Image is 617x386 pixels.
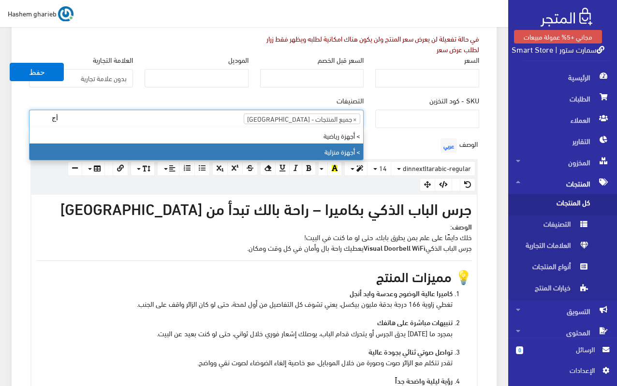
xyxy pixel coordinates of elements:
button: حفظ [10,63,64,81]
label: السعر [464,55,479,65]
a: خيارات المنتج [508,279,617,300]
button: dinnextltarabic-regular [391,161,475,176]
span: المحتوى [516,322,609,343]
a: سمارت ستور | Smart Store [512,42,604,56]
span: بدون علامة تجارية [41,73,127,83]
iframe: Drift Widget Chat Controller [12,320,48,357]
a: ... Hashem gharieb [8,6,73,21]
span: اﻹعدادات [524,365,594,375]
button: 14 [367,161,391,176]
span: 14 [379,162,387,174]
strong: تواصل صوتي ثنائي بجودة عالية [368,346,453,357]
label: SKU - كود التخزين [429,95,479,106]
span: التصنيفات [516,215,589,237]
p: تغطي زاوية 166 درجة بدقة مليون بيكسل، يعني تشوف كل التفاصيل من أول لمحة، حتى لو كان الزائر واقف ع... [36,287,453,309]
p: تقدر تتكلم مع الزائر صوت وصورة من خلال الموبايل، مع خاصية إلغاء الضوضاء لصوت نقي وواضح. [36,346,453,367]
span: الرئيسية [516,67,609,88]
strong: 💡 مميزات المنتج [376,266,472,286]
span: 0 [516,346,523,354]
a: كل المنتجات [508,194,617,215]
a: التقارير [508,130,617,152]
span: كل المنتجات [516,194,589,215]
span: عربي [441,138,457,153]
span: أنواع المنتجات [516,258,589,279]
p: بمجرد ما [DATE] يدق الجرس أو يتحرك قدام الباب، يوصلك إشعار فوري خلال ثواني، حتى لو كنت بعيد عن ال... [36,316,453,338]
span: خيارات المنتج [516,279,589,300]
a: المحتوى [508,322,617,343]
strong: رؤية ليلية واضحة جداً [395,375,453,386]
span: المخزون [516,152,609,173]
span: الرسائل [531,344,595,355]
label: الموديل [228,55,249,65]
span: العملاء [516,109,609,130]
a: اﻹعدادات [516,365,609,380]
strong: الوصف: [450,221,472,231]
span: المنتجات [516,173,609,194]
a: أنواع المنتجات [508,258,617,279]
img: ... [58,6,73,22]
a: التصنيفات [508,215,617,237]
span: الطلبات [516,88,609,109]
a: الطلبات [508,88,617,109]
p: خلك دايمًا على علم بمن يطرق بابك، حتى لو ما كنت في البيت! جرس الباب الذكي يعطيك راحة بال وأمان في... [36,221,472,253]
strong: كاميرا عالية الوضوح وعدسة وايد أنجل [350,287,453,298]
strong: جرس الباب الذكي بكاميرا – راحة بالك تبدأ من [GEOGRAPHIC_DATA] [60,196,472,219]
label: العلامة التجارية [93,55,133,65]
label: الوصف [438,136,478,155]
strong: Visual Doorbell WiFi [364,242,426,253]
span: العلامات التجارية [516,237,589,258]
label: التصنيفات [337,95,364,106]
li: > أجهزة منزلية [29,143,363,159]
span: dinnextltarabic-regular [403,162,471,174]
span: التسويق [516,300,609,322]
span: Hashem gharieb [8,7,57,19]
a: الرئيسية [508,67,617,88]
label: السعر قبل الخصم [318,55,364,65]
a: المخزون [508,152,617,173]
li: جميع المنتجات - مصر [244,114,360,124]
a: مجاني +5% عمولة مبيعات [514,30,602,43]
strong: تنبيهات مباشرة على هاتفك [377,316,453,327]
span: بدون علامة تجارية [29,69,133,87]
span: × [353,114,357,124]
a: العلامات التجارية [508,237,617,258]
li: > أجهزة رياضية [29,128,363,143]
div: في حالة تفعيلة لن يعرض سعر المنتج ولن يكون هناك امكانية لطلبه ويظهر فقط زرار لطلب عرض سعر [260,33,480,55]
a: العملاء [508,109,617,130]
a: 0 الرسائل [516,344,609,365]
a: المنتجات [508,173,617,194]
img: . [541,8,592,27]
span: التقارير [516,130,609,152]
